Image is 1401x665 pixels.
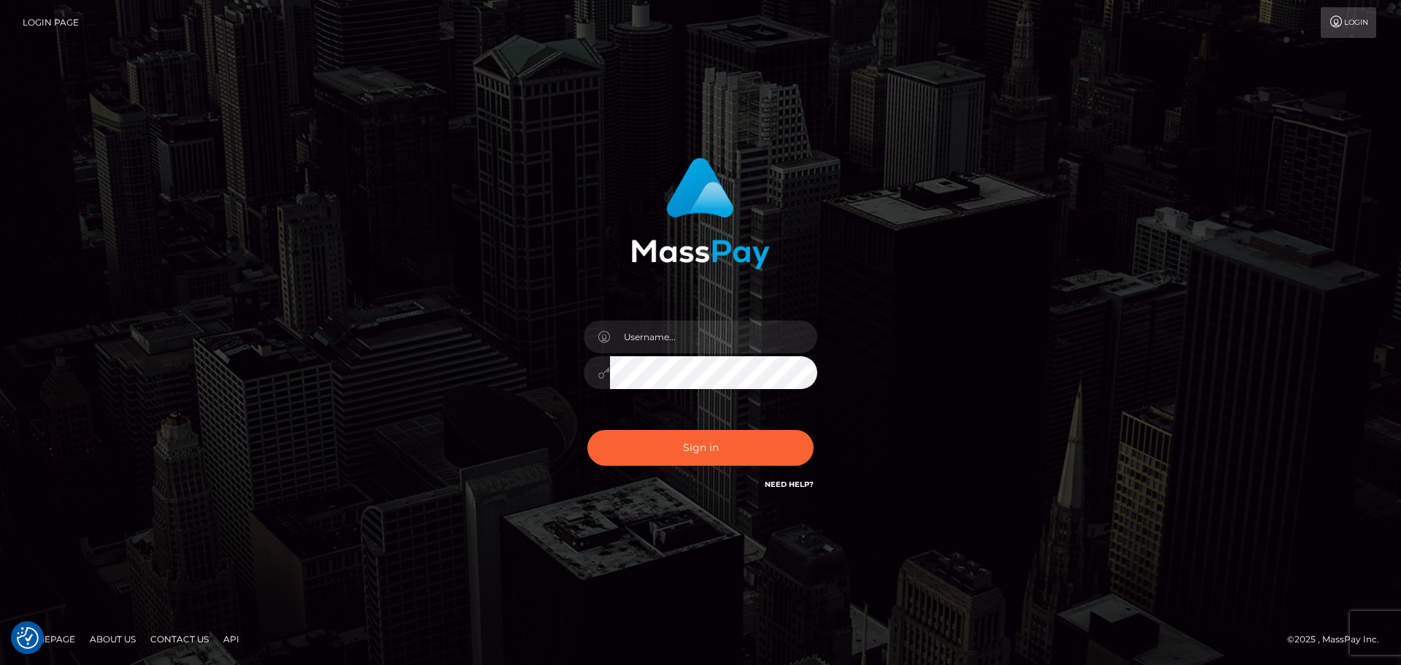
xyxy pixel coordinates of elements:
[84,628,142,650] a: About Us
[1321,7,1376,38] a: Login
[217,628,245,650] a: API
[23,7,79,38] a: Login Page
[587,430,814,466] button: Sign in
[610,320,817,353] input: Username...
[765,480,814,489] a: Need Help?
[144,628,215,650] a: Contact Us
[1287,631,1390,647] div: © 2025 , MassPay Inc.
[631,158,770,269] img: MassPay Login
[17,627,39,649] button: Consent Preferences
[17,627,39,649] img: Revisit consent button
[16,628,81,650] a: Homepage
